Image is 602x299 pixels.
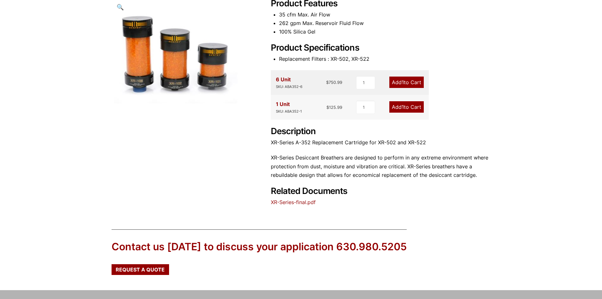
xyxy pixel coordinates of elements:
div: SKU: ABA352-1 [276,109,302,115]
li: 262 gpm Max. Reservoir Fluid Flow [279,19,491,28]
bdi: 750.99 [326,80,342,85]
a: Add1to Cart [389,101,424,113]
div: 1 Unit [276,100,302,115]
li: Replacement Filters : XR-502, XR-522 [279,55,491,63]
h2: Description [271,126,491,137]
p: XR-Series Desiccant Breathers are designed to perform in any extreme environment where protection... [271,153,491,179]
li: 100% Silica Gel [279,28,491,36]
h2: Product Specifications [271,43,491,53]
div: Contact us [DATE] to discuss your application 630.980.5205 [112,240,407,254]
a: Add1to Cart [389,77,424,88]
span: Request a Quote [116,267,165,272]
span: 🔍 [117,3,124,10]
span: $ [326,80,329,85]
p: XR-Series A-352 Replacement Cartridge for XR-502 and XR-522 [271,138,491,147]
span: 1 [402,79,404,85]
a: XR-Series-final.pdf [271,199,316,205]
a: Request a Quote [112,264,169,275]
bdi: 125.99 [326,105,342,110]
li: 35 cfm Max. Air Flow [279,10,491,19]
span: 1 [402,104,404,110]
div: SKU: ABA352-6 [276,84,302,90]
div: 6 Unit [276,75,302,90]
span: $ [326,105,329,110]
